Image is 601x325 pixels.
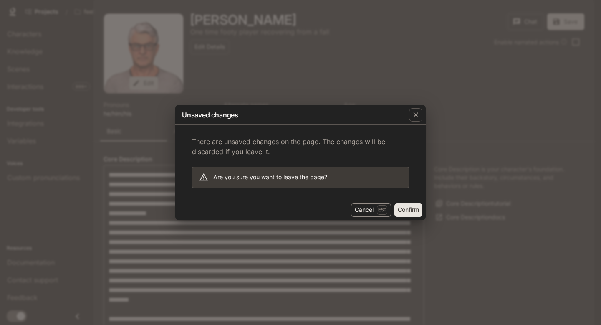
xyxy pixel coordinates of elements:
button: CancelEsc [351,203,391,217]
div: Are you sure you want to leave the page? [213,170,327,185]
button: Confirm [394,203,422,217]
p: There are unsaved changes on the page. The changes will be discarded if you leave it. [192,137,409,157]
p: Unsaved changes [182,110,238,120]
p: Esc [377,205,387,214]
